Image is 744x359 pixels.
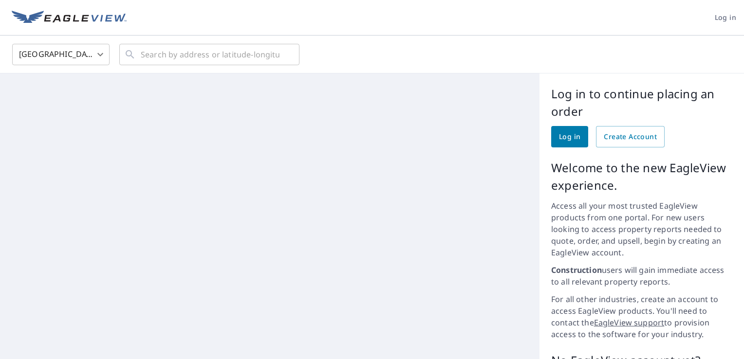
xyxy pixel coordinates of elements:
[551,293,732,340] p: For all other industries, create an account to access EagleView products. You'll need to contact ...
[141,41,279,68] input: Search by address or latitude-longitude
[551,85,732,120] p: Log in to continue placing an order
[12,41,110,68] div: [GEOGRAPHIC_DATA]
[12,11,127,25] img: EV Logo
[715,12,736,24] span: Log in
[551,265,602,275] strong: Construction
[596,126,665,147] a: Create Account
[604,131,657,143] span: Create Account
[551,264,732,287] p: users will gain immediate access to all relevant property reports.
[594,317,665,328] a: EagleView support
[551,126,588,147] a: Log in
[551,200,732,258] p: Access all your most trusted EagleView products from one portal. For new users looking to access ...
[559,131,580,143] span: Log in
[551,159,732,194] p: Welcome to the new EagleView experience.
